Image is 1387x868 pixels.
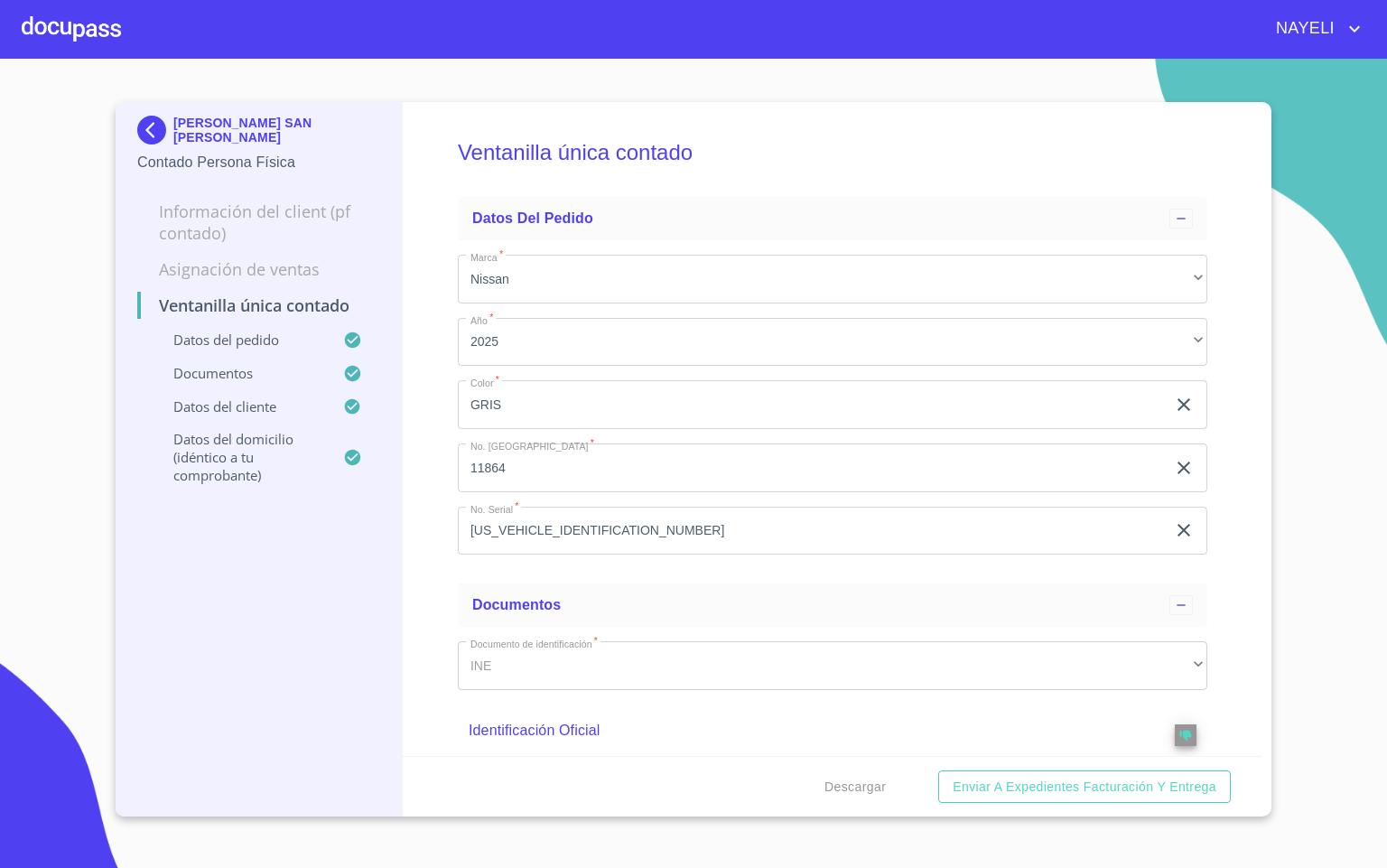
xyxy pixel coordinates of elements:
p: [PERSON_NAME] SAN [PERSON_NAME] [173,116,380,145]
p: Datos del domicilio (idéntico a tu comprobante) [137,430,343,484]
p: Datos del pedido [137,331,343,349]
img: Docupass spot blue [137,116,173,145]
button: reject [1175,724,1196,746]
button: Descargar [817,770,893,804]
p: Ventanilla única contado [137,294,380,316]
span: Descargar [824,776,886,798]
p: Información del Client (PF contado) [137,201,380,244]
button: Enviar a Expedientes Facturación y Entrega [938,770,1231,804]
div: [PERSON_NAME] SAN [PERSON_NAME] [137,116,380,152]
span: Datos del pedido [472,210,593,226]
div: INE [458,641,1207,690]
p: Documentos [137,364,343,382]
p: Datos del cliente [137,397,343,415]
div: Datos del pedido [458,197,1207,240]
button: clear input [1173,457,1195,479]
button: account of current user [1262,14,1365,43]
h5: Ventanilla única contado [458,116,1207,190]
span: Documentos [472,597,561,612]
button: clear input [1173,394,1195,415]
div: 2025 [458,318,1207,367]
span: NAYELI [1262,14,1344,43]
p: Identificación Oficial [469,720,1123,742]
button: clear input [1173,519,1195,541]
span: Enviar a Expedientes Facturación y Entrega [953,776,1216,798]
div: Documentos [458,583,1207,627]
div: Nissan [458,255,1207,303]
p: Contado Persona Física [137,152,380,173]
p: Asignación de Ventas [137,258,380,280]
